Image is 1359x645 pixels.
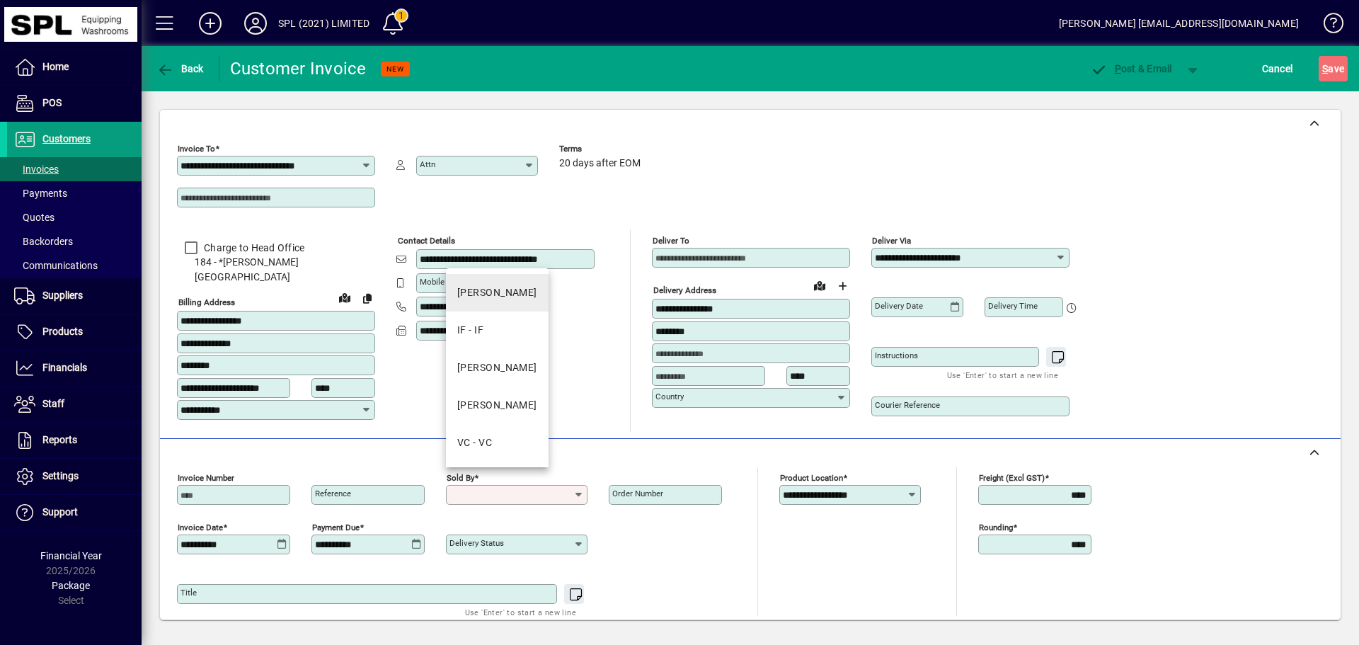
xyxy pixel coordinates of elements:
[7,350,142,386] a: Financials
[831,275,854,297] button: Choose address
[457,323,483,338] div: IF - IF
[42,97,62,108] span: POS
[52,580,90,591] span: Package
[7,253,142,278] a: Communications
[7,157,142,181] a: Invoices
[42,506,78,518] span: Support
[875,350,918,360] mat-label: Instructions
[872,236,911,246] mat-label: Deliver via
[1322,57,1344,80] span: ave
[178,144,215,154] mat-label: Invoice To
[40,550,102,561] span: Financial Year
[177,255,375,285] span: 184 - *[PERSON_NAME] [GEOGRAPHIC_DATA]
[14,260,98,271] span: Communications
[42,398,64,409] span: Staff
[14,164,59,175] span: Invoices
[201,241,304,255] label: Charge to Head Office
[1059,12,1299,35] div: [PERSON_NAME] [EMAIL_ADDRESS][DOMAIN_NAME]
[446,274,549,312] mat-option: DH - DH
[42,290,83,301] span: Suppliers
[153,56,207,81] button: Back
[875,301,923,311] mat-label: Delivery date
[180,588,197,598] mat-label: Title
[7,181,142,205] a: Payments
[457,398,537,413] div: [PERSON_NAME]
[7,314,142,350] a: Products
[42,362,87,373] span: Financials
[780,472,843,482] mat-label: Product location
[449,538,504,548] mat-label: Delivery status
[7,278,142,314] a: Suppliers
[278,12,369,35] div: SPL (2021) LIMITED
[233,11,278,36] button: Profile
[42,61,69,72] span: Home
[988,301,1038,311] mat-label: Delivery time
[559,158,641,169] span: 20 days after EOM
[7,86,142,121] a: POS
[457,360,537,375] div: [PERSON_NAME]
[446,387,549,424] mat-option: KC - KC
[7,50,142,85] a: Home
[1313,3,1341,49] a: Knowledge Base
[947,367,1058,383] mat-hint: Use 'Enter' to start a new line
[7,205,142,229] a: Quotes
[1090,63,1172,74] span: ost & Email
[14,188,67,199] span: Payments
[465,604,576,620] mat-hint: Use 'Enter' to start a new line
[230,57,367,80] div: Customer Invoice
[559,144,644,154] span: Terms
[178,522,223,532] mat-label: Invoice date
[457,285,537,300] div: [PERSON_NAME]
[446,312,549,349] mat-option: IF - IF
[7,423,142,458] a: Reports
[1319,56,1348,81] button: Save
[1115,63,1121,74] span: P
[808,274,831,297] a: View on map
[1083,56,1179,81] button: Post & Email
[1322,63,1328,74] span: S
[14,212,55,223] span: Quotes
[457,435,492,450] div: VC - VC
[386,64,404,74] span: NEW
[875,400,940,410] mat-label: Courier Reference
[7,459,142,494] a: Settings
[612,489,663,498] mat-label: Order number
[1258,56,1297,81] button: Cancel
[420,277,445,287] mat-label: Mobile
[1262,57,1293,80] span: Cancel
[356,287,379,309] button: Copy to Delivery address
[333,286,356,309] a: View on map
[42,326,83,337] span: Products
[42,434,77,445] span: Reports
[142,56,219,81] app-page-header-button: Back
[446,349,549,387] mat-option: JA - JA
[178,472,234,482] mat-label: Invoice number
[188,11,233,36] button: Add
[312,522,360,532] mat-label: Payment due
[42,470,79,481] span: Settings
[655,392,684,401] mat-label: Country
[447,472,474,482] mat-label: Sold by
[14,236,73,247] span: Backorders
[653,236,689,246] mat-label: Deliver To
[420,159,435,169] mat-label: Attn
[7,495,142,530] a: Support
[446,424,549,462] mat-option: VC - VC
[156,63,204,74] span: Back
[979,472,1045,482] mat-label: Freight (excl GST)
[7,387,142,422] a: Staff
[315,489,351,498] mat-label: Reference
[979,522,1013,532] mat-label: Rounding
[7,229,142,253] a: Backorders
[42,133,91,144] span: Customers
